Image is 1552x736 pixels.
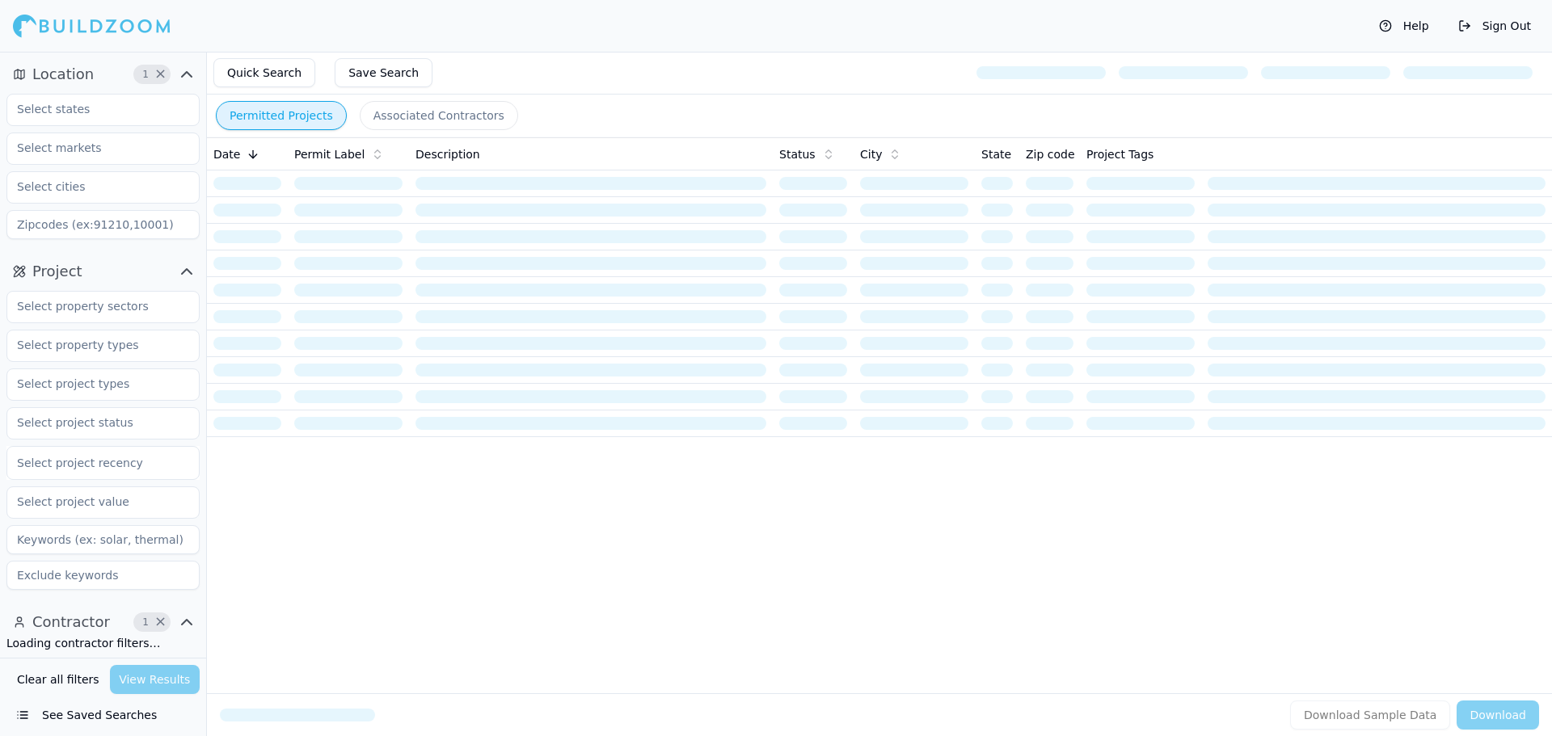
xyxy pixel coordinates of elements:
span: Permit Label [294,146,365,162]
button: Clear all filters [13,665,103,694]
span: Clear Contractor filters [154,618,167,626]
input: Select project status [7,408,179,437]
span: Zip code [1026,146,1075,162]
span: Contractor [32,611,110,633]
span: Date [213,146,240,162]
input: Select cities [7,172,179,201]
span: State [981,146,1011,162]
button: See Saved Searches [6,700,200,730]
span: Description [415,146,480,162]
input: Select states [7,95,179,124]
span: Location [32,63,94,86]
button: Associated Contractors [360,101,518,130]
input: Select property sectors [7,292,179,321]
span: Status [779,146,816,162]
span: 1 [137,66,154,82]
span: Project [32,260,82,283]
button: Help [1371,13,1437,39]
span: Clear Location filters [154,70,167,78]
button: Save Search [335,58,432,87]
span: City [860,146,882,162]
div: Loading contractor filters… [6,635,200,651]
input: Select project value [7,487,179,516]
input: Select markets [7,133,179,162]
input: Exclude keywords [6,561,200,590]
input: Zipcodes (ex:91210,10001) [6,210,200,239]
button: Sign Out [1450,13,1539,39]
button: Project [6,259,200,284]
button: Contractor1Clear Contractor filters [6,609,200,635]
span: 1 [137,614,154,630]
input: Keywords (ex: solar, thermal) [6,525,200,554]
button: Quick Search [213,58,315,87]
button: Location1Clear Location filters [6,61,200,87]
button: Permitted Projects [216,101,347,130]
input: Select project types [7,369,179,398]
input: Select property types [7,330,179,360]
span: Project Tags [1086,146,1153,162]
